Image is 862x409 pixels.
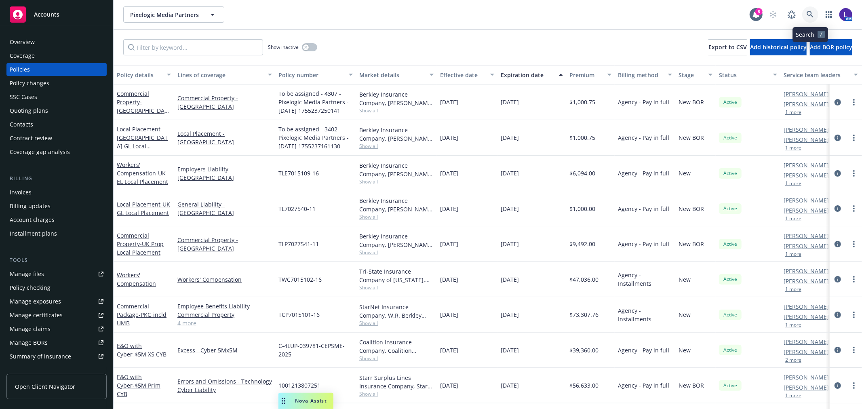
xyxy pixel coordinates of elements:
div: Starr Surplus Lines Insurance Company, Starr Companies [359,373,434,390]
span: To be assigned - 3402 - Pixelogic Media Partners - [DATE] 1755237161130 [278,125,353,150]
a: Installment plans [6,227,107,240]
a: [PERSON_NAME] [784,348,829,356]
button: 1 more [785,287,801,292]
span: [DATE] [501,310,519,319]
div: Berkley Insurance Company, [PERSON_NAME] Corporation [359,126,434,143]
div: Summary of insurance [10,350,71,363]
button: Service team leaders [780,65,861,84]
a: circleInformation [833,169,843,178]
button: Market details [356,65,437,84]
div: Manage files [10,268,44,280]
a: Coverage gap analysis [6,145,107,158]
span: New BOR [679,98,704,106]
div: Status [719,71,768,79]
a: Commercial Property [117,232,164,256]
span: New [679,310,691,319]
span: - $5M Prim CYB [117,382,160,398]
span: Show all [359,178,434,185]
div: Coalition Insurance Company, Coalition Insurance Solutions (Carrier) [359,338,434,355]
span: Active [722,346,738,354]
span: Agency - Pay in full [618,204,669,213]
span: Export to CSV [708,43,747,51]
button: Add historical policy [750,39,807,55]
div: Invoices [10,186,32,199]
div: Quoting plans [10,104,48,117]
a: [PERSON_NAME] [784,242,829,250]
a: [PERSON_NAME] [784,196,829,204]
a: Policy changes [6,77,107,90]
button: 1 more [785,110,801,115]
div: Policy checking [10,281,51,294]
a: Workers' Compensation [117,161,168,186]
span: [DATE] [501,381,519,390]
a: Local Placement [117,200,170,217]
span: TCP7015101-16 [278,310,320,319]
span: Add BOR policy [810,43,852,51]
span: Agency - Installments [618,271,672,288]
a: circleInformation [833,97,843,107]
span: Agency - Pay in full [618,169,669,177]
a: Commercial Package [117,302,166,327]
a: [PERSON_NAME] [784,206,829,215]
button: 1 more [785,393,801,398]
span: New BOR [679,240,704,248]
div: Account charges [10,213,55,226]
a: more [849,169,859,178]
button: 2 more [785,358,801,363]
div: StarNet Insurance Company, W.R. Berkley Corporation [359,303,434,320]
a: Coverage [6,49,107,62]
span: Show all [359,320,434,327]
a: circleInformation [833,239,843,249]
span: Agency - Pay in full [618,133,669,142]
a: Local Placement [117,125,168,158]
span: [DATE] [501,169,519,177]
div: Tri-State Insurance Company of [US_STATE], [PERSON_NAME] Corporation [359,267,434,284]
span: Active [722,170,738,177]
a: [PERSON_NAME] [784,302,829,311]
span: - PKG incld UMB [117,311,166,327]
a: Contacts [6,118,107,131]
a: Policies [6,63,107,76]
span: Show all [359,355,434,362]
a: more [849,274,859,284]
a: Account charges [6,213,107,226]
button: Policy details [114,65,174,84]
span: Pixelogic Media Partners [130,11,200,19]
div: Billing updates [10,200,51,213]
span: Agency - Pay in full [618,346,669,354]
div: Market details [359,71,425,79]
a: Excess - Cyber 5Mx5M [177,346,272,354]
span: Agency - Pay in full [618,381,669,390]
span: [DATE] [440,240,458,248]
div: Lines of coverage [177,71,263,79]
span: Show all [359,107,434,114]
div: Contacts [10,118,33,131]
div: Billing [6,175,107,183]
a: Accounts [6,3,107,26]
button: Premium [566,65,615,84]
a: more [849,381,859,390]
div: Manage certificates [10,309,63,322]
a: circleInformation [833,274,843,284]
span: $1,000.75 [569,133,595,142]
div: Drag to move [278,393,289,409]
span: TWC7015102-16 [278,275,322,284]
button: 1 more [785,216,801,221]
button: Effective date [437,65,497,84]
a: Switch app [821,6,837,23]
a: [PERSON_NAME] [784,277,829,285]
span: Active [722,134,738,141]
div: Policy details [117,71,162,79]
a: more [849,204,859,213]
button: 1 more [785,181,801,186]
button: Status [716,65,780,84]
a: [PERSON_NAME] [784,161,829,169]
div: Service team leaders [784,71,849,79]
a: more [849,345,859,355]
a: more [849,133,859,143]
button: 1 more [785,323,801,327]
a: Manage exposures [6,295,107,308]
a: Contract review [6,132,107,145]
a: Manage files [6,268,107,280]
